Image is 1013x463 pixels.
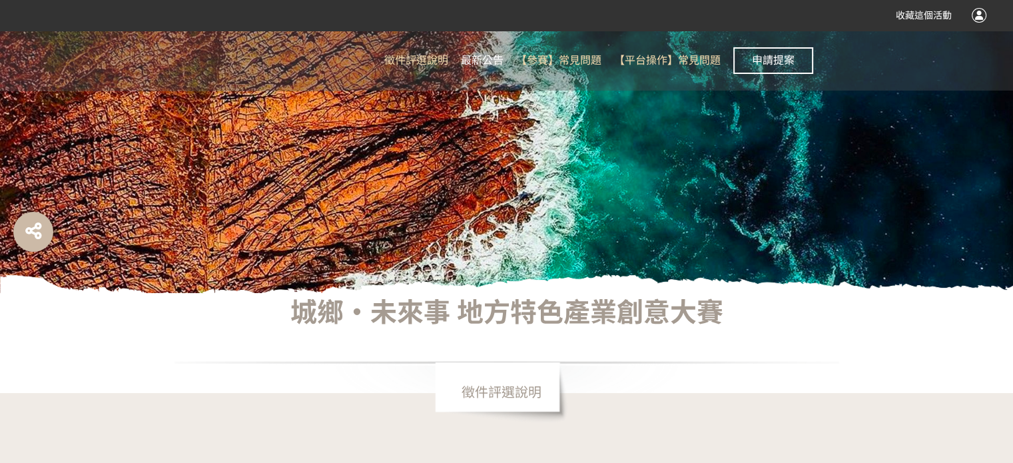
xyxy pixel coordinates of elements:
span: 【平台操作】常見問題 [614,54,721,67]
span: 最新公告 [461,54,504,67]
a: 徵件評選說明 [384,31,448,91]
a: 最新公告 [461,31,504,91]
span: 徵件評選說明 [435,362,568,422]
span: 徵件評選說明 [384,54,448,67]
a: 【平台操作】常見問題 [614,31,721,91]
button: 申請提案 [733,47,813,74]
span: 申請提案 [752,54,795,67]
a: 【參賽】常見問題 [516,31,601,91]
div: 城鄉‧未來事 地方特色產業創意大賽 [174,293,840,333]
span: 【參賽】常見問題 [516,54,601,67]
span: 收藏這個活動 [896,10,952,21]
